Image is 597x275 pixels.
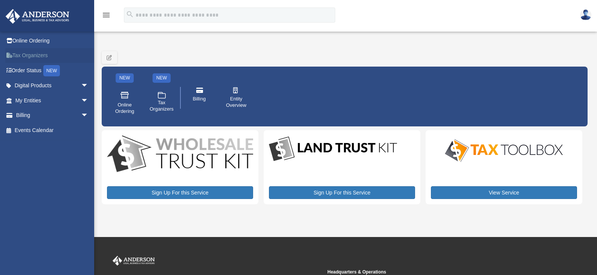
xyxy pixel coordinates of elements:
span: arrow_drop_down [81,93,96,108]
span: Online Ordering [114,102,135,115]
a: Online Ordering [109,85,140,120]
img: User Pic [580,9,591,20]
img: Anderson Advisors Platinum Portal [111,256,156,266]
div: NEW [43,65,60,76]
a: Online Ordering [5,33,100,48]
a: View Service [431,186,577,199]
a: Tax Organizers [5,48,100,63]
div: NEW [116,73,134,83]
span: Billing [193,96,206,102]
a: Sign Up For this Service [269,186,415,199]
a: Tax Organizers [146,85,177,120]
a: My Entitiesarrow_drop_down [5,93,100,108]
img: WS-Trust-Kit-lgo-1.jpg [107,135,253,174]
a: Events Calendar [5,123,100,138]
span: arrow_drop_down [81,108,96,123]
a: Order StatusNEW [5,63,100,78]
a: Billingarrow_drop_down [5,108,100,123]
a: Entity Overview [220,82,252,114]
span: Entity Overview [226,96,247,109]
a: Billing [183,82,215,114]
a: menu [102,13,111,20]
img: LandTrust_lgo-1.jpg [269,135,397,163]
a: Sign Up For this Service [107,186,253,199]
div: NEW [153,73,171,83]
i: menu [102,11,111,20]
a: Digital Productsarrow_drop_down [5,78,96,93]
span: arrow_drop_down [81,78,96,94]
img: Anderson Advisors Platinum Portal [3,9,72,24]
span: Tax Organizers [150,100,174,112]
i: search [126,10,134,18]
